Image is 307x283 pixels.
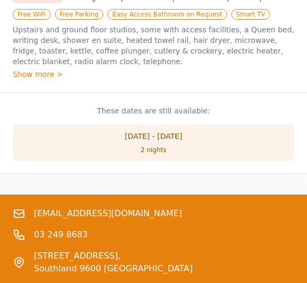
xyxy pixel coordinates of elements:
p: Upstairs and ground floor studios, some with access facilities, a Queen bed, writing desk, shower... [13,24,294,67]
a: 03 249 8683 [34,228,88,241]
span: Smart TV [231,9,270,20]
div: 2 nights [23,146,284,154]
span: Free Parking [55,9,104,20]
span: Southland 9600 [GEOGRAPHIC_DATA] [34,262,193,275]
div: [DATE] - [DATE] [23,131,284,141]
span: Free WiFi [13,9,51,20]
p: These dates are still available: [13,105,294,116]
div: Show more > [13,69,294,79]
a: [EMAIL_ADDRESS][DOMAIN_NAME] [34,207,182,220]
span: [STREET_ADDRESS], [34,250,193,262]
span: Easy Access Bathroom on Request [107,9,227,20]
